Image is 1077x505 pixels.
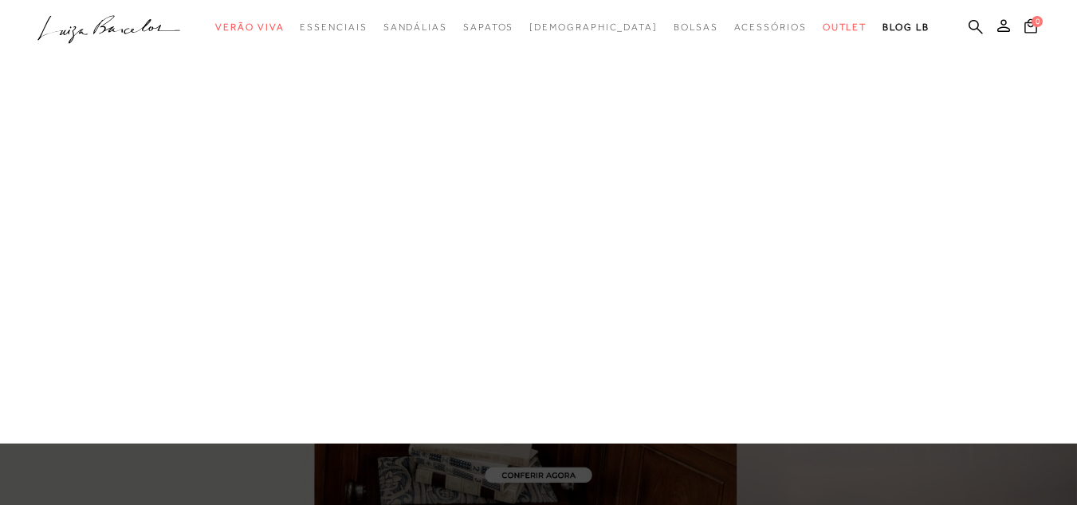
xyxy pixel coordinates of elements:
a: categoryNavScreenReaderText [300,13,367,42]
span: Outlet [823,22,867,33]
a: noSubCategoriesText [529,13,658,42]
a: categoryNavScreenReaderText [674,13,718,42]
span: Bolsas [674,22,718,33]
span: Sapatos [463,22,513,33]
span: Essenciais [300,22,367,33]
span: BLOG LB [882,22,929,33]
a: categoryNavScreenReaderText [383,13,447,42]
span: Acessórios [734,22,807,33]
a: categoryNavScreenReaderText [734,13,807,42]
a: BLOG LB [882,13,929,42]
span: Sandálias [383,22,447,33]
a: categoryNavScreenReaderText [823,13,867,42]
span: [DEMOGRAPHIC_DATA] [529,22,658,33]
a: categoryNavScreenReaderText [463,13,513,42]
span: Verão Viva [215,22,284,33]
button: 0 [1020,18,1042,39]
span: 0 [1032,16,1043,27]
a: categoryNavScreenReaderText [215,13,284,42]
